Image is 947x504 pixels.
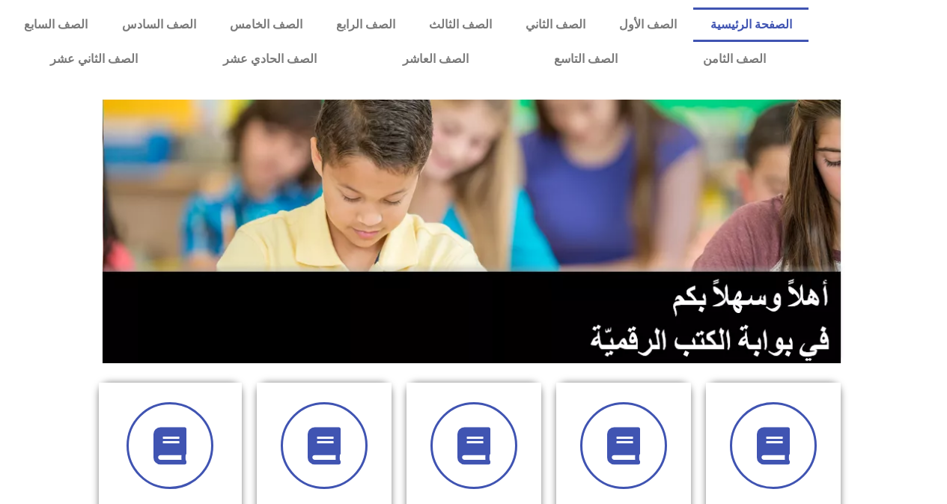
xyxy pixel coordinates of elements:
[660,42,809,76] a: الصف الثامن
[213,7,319,42] a: الصف الخامس
[105,7,213,42] a: الصف السادس
[602,7,693,42] a: الصف الأول
[7,42,180,76] a: الصف الثاني عشر
[7,7,105,42] a: الصف السابع
[511,42,660,76] a: الصف التاسع
[319,7,412,42] a: الصف الرابع
[508,7,602,42] a: الصف الثاني
[360,42,511,76] a: الصف العاشر
[412,7,508,42] a: الصف الثالث
[180,42,359,76] a: الصف الحادي عشر
[693,7,809,42] a: الصفحة الرئيسية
